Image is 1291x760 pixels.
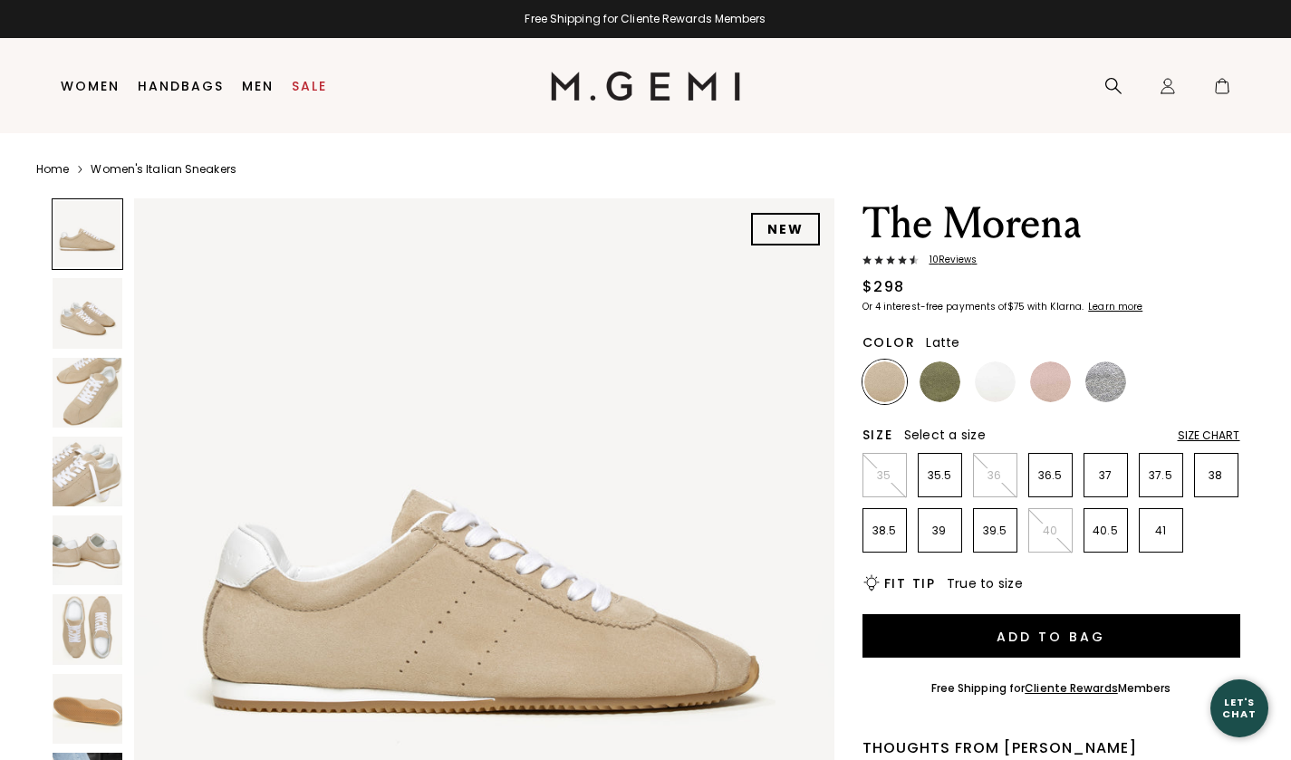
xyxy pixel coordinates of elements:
a: Cliente Rewards [1025,680,1118,696]
p: 36.5 [1029,468,1072,483]
h2: Fit Tip [884,576,936,591]
p: 40 [1029,524,1072,538]
div: Free Shipping for Members [931,681,1171,696]
klarna-placement-style-amount: $75 [1007,300,1025,313]
div: $298 [862,276,905,298]
a: 10Reviews [862,255,1240,269]
p: 35 [863,468,906,483]
img: Olive [920,361,960,402]
a: Handbags [138,79,224,93]
p: 39.5 [974,524,1016,538]
img: Latte [864,361,905,402]
span: Latte [926,333,959,351]
a: Women [61,79,120,93]
a: Men [242,79,274,93]
a: Home [36,162,69,177]
h2: Size [862,428,893,442]
img: Silver [1085,361,1126,402]
button: Add to Bag [862,614,1240,658]
a: Learn more [1086,302,1142,313]
p: 37.5 [1140,468,1182,483]
img: M.Gemi [551,72,740,101]
klarna-placement-style-body: Or 4 interest-free payments of [862,300,1007,313]
img: The Morena [53,515,122,585]
div: NEW [751,213,820,245]
div: Let's Chat [1210,697,1268,719]
img: White [975,361,1016,402]
klarna-placement-style-body: with Klarna [1027,300,1086,313]
img: The Morena [53,437,122,506]
p: 37 [1084,468,1127,483]
a: Sale [292,79,327,93]
img: The Morena [53,278,122,348]
img: Ballerina Pink [1030,361,1071,402]
img: The Morena [53,358,122,428]
h1: The Morena [862,198,1240,249]
p: 35.5 [919,468,961,483]
p: 39 [919,524,961,538]
span: 10 Review s [919,255,978,265]
a: Women's Italian Sneakers [91,162,236,177]
klarna-placement-style-cta: Learn more [1088,300,1142,313]
img: The Morena [53,594,122,664]
p: 40.5 [1084,524,1127,538]
div: Size Chart [1178,428,1240,443]
p: 38 [1195,468,1238,483]
p: 41 [1140,524,1182,538]
span: Select a size [904,426,986,444]
img: The Morena [53,674,122,744]
h2: Color [862,335,916,350]
p: 38.5 [863,524,906,538]
p: 36 [974,468,1016,483]
div: Thoughts from [PERSON_NAME] [862,737,1240,759]
span: True to size [947,574,1023,592]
